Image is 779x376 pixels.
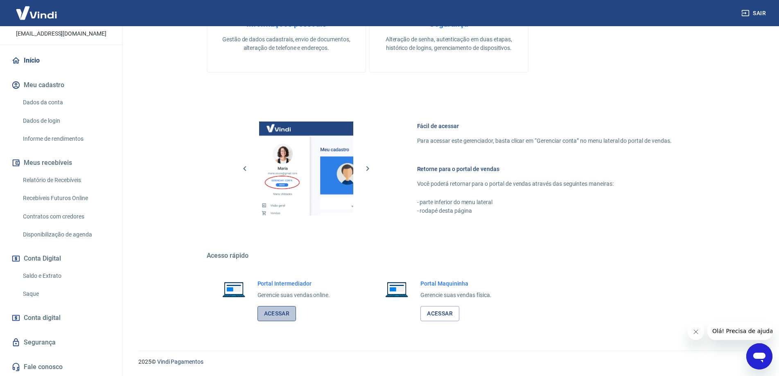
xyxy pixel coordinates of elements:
span: Olá! Precisa de ajuda? [5,6,69,12]
a: Fale conosco [10,358,113,376]
a: Dados da conta [20,94,113,111]
a: Saque [20,286,113,302]
a: Conta digital [10,309,113,327]
p: - parte inferior do menu lateral [417,198,672,207]
iframe: Botão para abrir a janela de mensagens [746,343,772,369]
p: 2025 © [138,358,759,366]
p: Gestão de dados cadastrais, envio de documentos, alteração de telefone e endereços. [220,35,352,52]
button: Conta Digital [10,250,113,268]
p: Para acessar este gerenciador, basta clicar em “Gerenciar conta” no menu lateral do portal de ven... [417,137,672,145]
a: Início [10,52,113,70]
p: Alteração de senha, autenticação em duas etapas, histórico de logins, gerenciamento de dispositivos. [383,35,515,52]
a: Acessar [420,306,459,321]
h6: Portal Intermediador [257,279,330,288]
a: Segurança [10,333,113,351]
p: [PERSON_NAME] [28,18,94,26]
button: Sair [740,6,769,21]
h6: Portal Maquininha [420,279,492,288]
a: Informe de rendimentos [20,131,113,147]
img: Imagem de um notebook aberto [379,279,414,299]
h6: Retorne para o portal de vendas [417,165,672,173]
img: Vindi [10,0,63,25]
p: Gerencie suas vendas física. [420,291,492,299]
button: Meus recebíveis [10,154,113,172]
a: Recebíveis Futuros Online [20,190,113,207]
p: Gerencie suas vendas online. [257,291,330,299]
h6: Fácil de acessar [417,122,672,130]
p: - rodapé desta página [417,207,672,215]
a: Saldo e Extrato [20,268,113,284]
p: [EMAIL_ADDRESS][DOMAIN_NAME] [16,29,106,38]
h5: Acesso rápido [207,252,691,260]
img: Imagem de um notebook aberto [217,279,251,299]
p: Você poderá retornar para o portal de vendas através das seguintes maneiras: [417,180,672,188]
a: Acessar [257,306,296,321]
span: Conta digital [24,312,61,324]
a: Dados de login [20,113,113,129]
iframe: Mensagem da empresa [707,322,772,340]
a: Vindi Pagamentos [157,358,203,365]
a: Disponibilização de agenda [20,226,113,243]
img: Imagem da dashboard mostrando o botão de gerenciar conta na sidebar no lado esquerdo [259,122,353,216]
iframe: Fechar mensagem [688,324,704,340]
a: Relatório de Recebíveis [20,172,113,189]
a: Contratos com credores [20,208,113,225]
button: Meu cadastro [10,76,113,94]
